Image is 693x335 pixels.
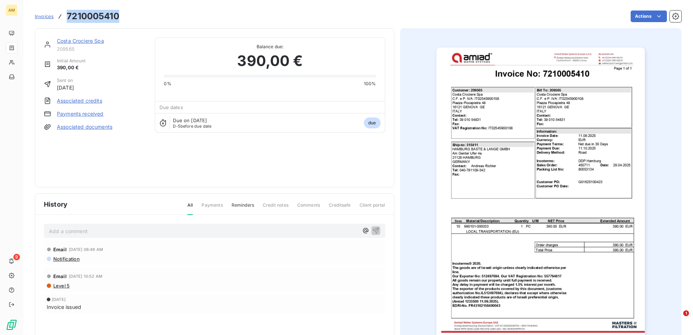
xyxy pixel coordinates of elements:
div: AM [6,4,17,16]
a: Associated documents [57,123,112,131]
span: Comments [297,202,320,214]
span: Client portal [360,202,385,214]
span: Sent on [57,77,74,84]
span: Balance due: [164,44,376,50]
span: before due date [173,124,211,128]
span: [DATE] 10:52 AM [69,274,102,278]
span: D-5 [173,124,180,129]
span: [DATE] [57,84,74,91]
span: Creditsafe [329,202,351,214]
span: 209565 [57,46,146,52]
h3: 7210005410 [67,10,119,23]
span: Initial Amount [57,58,86,64]
a: Payments received [57,110,104,117]
span: Reminders [232,202,254,214]
span: 0% [164,80,171,87]
span: 100% [364,80,376,87]
span: 390,00 € [57,64,86,71]
span: Invoices [35,13,54,19]
span: Credit notes [263,202,289,214]
span: History [44,199,67,209]
span: Invoice issued [47,303,81,311]
span: [DATE] 08:49 AM [69,247,103,252]
span: Level 5 [53,283,70,289]
span: 390,00 € [237,50,303,72]
span: Payments [202,202,223,214]
span: 1 [683,310,689,316]
button: Actions [631,11,667,22]
img: Logo LeanPay [6,319,17,331]
a: Associated credits [57,97,102,104]
span: Due dates [159,104,183,110]
span: Notification [53,256,80,262]
a: Costa Crociere Spa [57,38,104,44]
span: Email [53,247,67,252]
a: Invoices [35,13,54,20]
iframe: Intercom live chat [668,310,686,328]
span: Email [53,273,67,279]
span: Due on [DATE] [173,117,207,123]
span: 9 [13,254,20,260]
span: All [187,202,193,215]
span: [DATE] [52,297,66,302]
span: due [364,117,380,128]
